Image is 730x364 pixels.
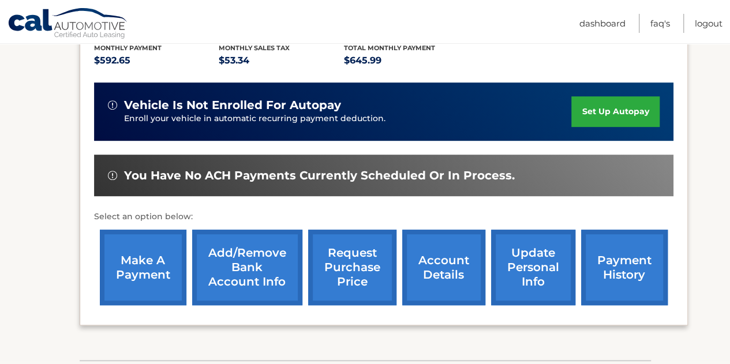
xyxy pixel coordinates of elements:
span: Monthly Payment [94,44,162,52]
p: $53.34 [219,52,344,69]
p: $592.65 [94,52,219,69]
a: make a payment [100,230,186,305]
img: alert-white.svg [108,171,117,180]
a: Add/Remove bank account info [192,230,302,305]
a: Cal Automotive [8,7,129,41]
a: Logout [695,14,722,33]
a: payment history [581,230,668,305]
a: account details [402,230,485,305]
span: Total Monthly Payment [344,44,435,52]
a: update personal info [491,230,575,305]
span: Monthly sales Tax [219,44,290,52]
a: FAQ's [650,14,670,33]
span: You have no ACH payments currently scheduled or in process. [124,168,515,183]
a: set up autopay [571,96,659,127]
a: request purchase price [308,230,396,305]
p: Select an option below: [94,210,673,224]
p: $645.99 [344,52,469,69]
a: Dashboard [579,14,626,33]
span: vehicle is not enrolled for autopay [124,98,341,112]
img: alert-white.svg [108,100,117,110]
p: Enroll your vehicle in automatic recurring payment deduction. [124,112,572,125]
